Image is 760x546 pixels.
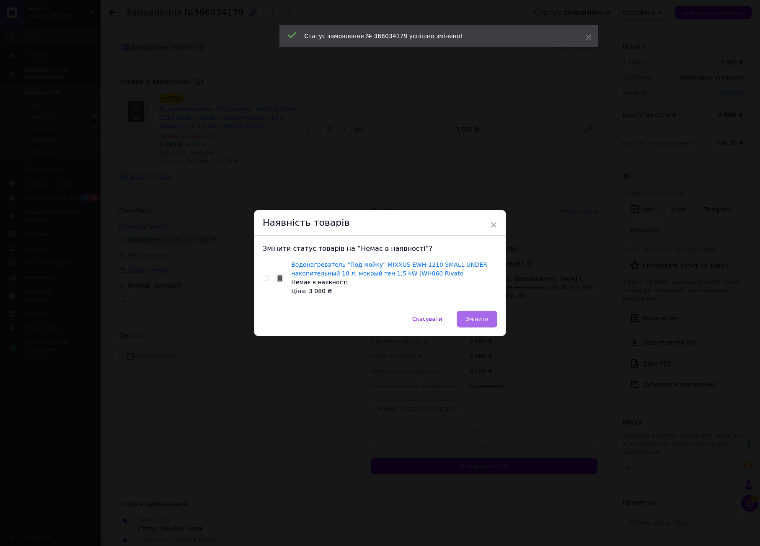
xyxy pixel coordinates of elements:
[263,244,497,253] div: Змінити статус товарів на “Немає в наявності”?
[412,316,442,322] span: Скасувати
[304,32,565,40] div: Статус замовлення № 366034179 успішно змінено!
[403,311,451,327] button: Скасувати
[291,287,497,296] div: Ціна: 3 080 ₴
[457,311,497,327] button: Змінити
[465,316,489,322] span: Змінити
[291,278,497,287] div: Немає в наявності
[490,218,497,232] span: ×
[291,261,487,277] a: Водонагреватель "Под мойку" MIXXUS EWH-1210 SMALL UNDER накопительный 10 л, мокрый тен 1,5 kW (WH...
[254,210,506,236] div: Наявність товарів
